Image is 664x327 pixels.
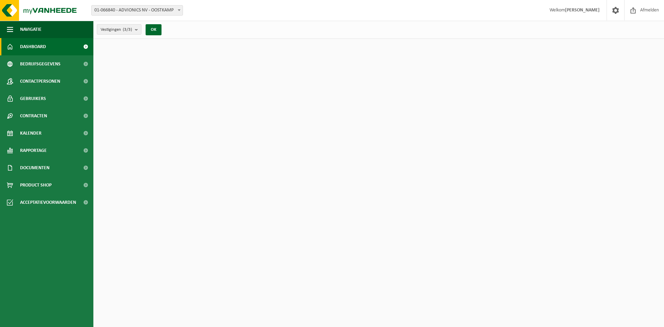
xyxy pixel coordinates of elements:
[20,55,61,73] span: Bedrijfsgegevens
[20,21,41,38] span: Navigatie
[20,107,47,125] span: Contracten
[123,27,132,32] count: (3/3)
[20,125,41,142] span: Kalender
[20,73,60,90] span: Contactpersonen
[92,6,183,15] span: 01-066840 - ADVIONICS NV - OOSTKAMP
[20,194,76,211] span: Acceptatievoorwaarden
[101,25,132,35] span: Vestigingen
[20,142,47,159] span: Rapportage
[91,5,183,16] span: 01-066840 - ADVIONICS NV - OOSTKAMP
[565,8,600,13] strong: [PERSON_NAME]
[20,159,49,176] span: Documenten
[97,24,141,35] button: Vestigingen(3/3)
[20,38,46,55] span: Dashboard
[20,90,46,107] span: Gebruikers
[20,176,52,194] span: Product Shop
[146,24,162,35] button: OK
